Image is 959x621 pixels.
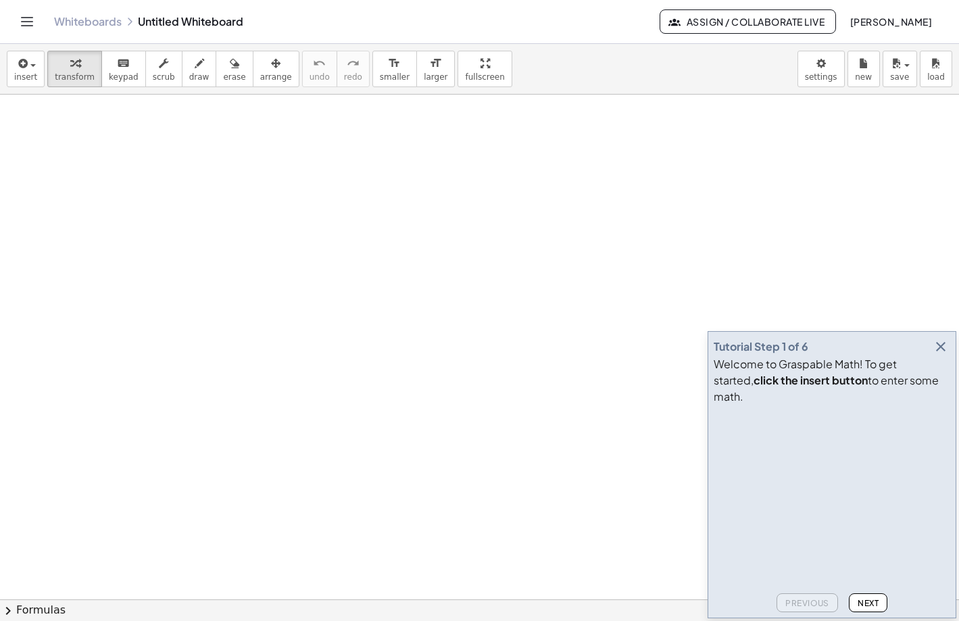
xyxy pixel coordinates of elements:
[927,72,945,82] span: load
[16,11,38,32] button: Toggle navigation
[797,51,845,87] button: settings
[920,51,952,87] button: load
[839,9,943,34] button: [PERSON_NAME]
[849,593,887,612] button: Next
[189,72,210,82] span: draw
[344,72,362,82] span: redo
[372,51,417,87] button: format_sizesmaller
[380,72,410,82] span: smaller
[671,16,825,28] span: Assign / Collaborate Live
[14,72,37,82] span: insert
[388,55,401,72] i: format_size
[55,72,95,82] span: transform
[347,55,360,72] i: redo
[458,51,512,87] button: fullscreen
[117,55,130,72] i: keyboard
[714,356,950,405] div: Welcome to Graspable Math! To get started, to enter some math.
[109,72,139,82] span: keypad
[260,72,292,82] span: arrange
[223,72,245,82] span: erase
[805,72,837,82] span: settings
[101,51,146,87] button: keyboardkeypad
[7,51,45,87] button: insert
[416,51,455,87] button: format_sizelarger
[660,9,836,34] button: Assign / Collaborate Live
[855,72,872,82] span: new
[754,373,868,387] b: click the insert button
[424,72,447,82] span: larger
[216,51,253,87] button: erase
[858,598,879,608] span: Next
[153,72,175,82] span: scrub
[313,55,326,72] i: undo
[145,51,182,87] button: scrub
[302,51,337,87] button: undoundo
[850,16,932,28] span: [PERSON_NAME]
[890,72,909,82] span: save
[253,51,299,87] button: arrange
[883,51,917,87] button: save
[714,339,808,355] div: Tutorial Step 1 of 6
[465,72,504,82] span: fullscreen
[337,51,370,87] button: redoredo
[47,51,102,87] button: transform
[429,55,442,72] i: format_size
[54,15,122,28] a: Whiteboards
[847,51,880,87] button: new
[310,72,330,82] span: undo
[182,51,217,87] button: draw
